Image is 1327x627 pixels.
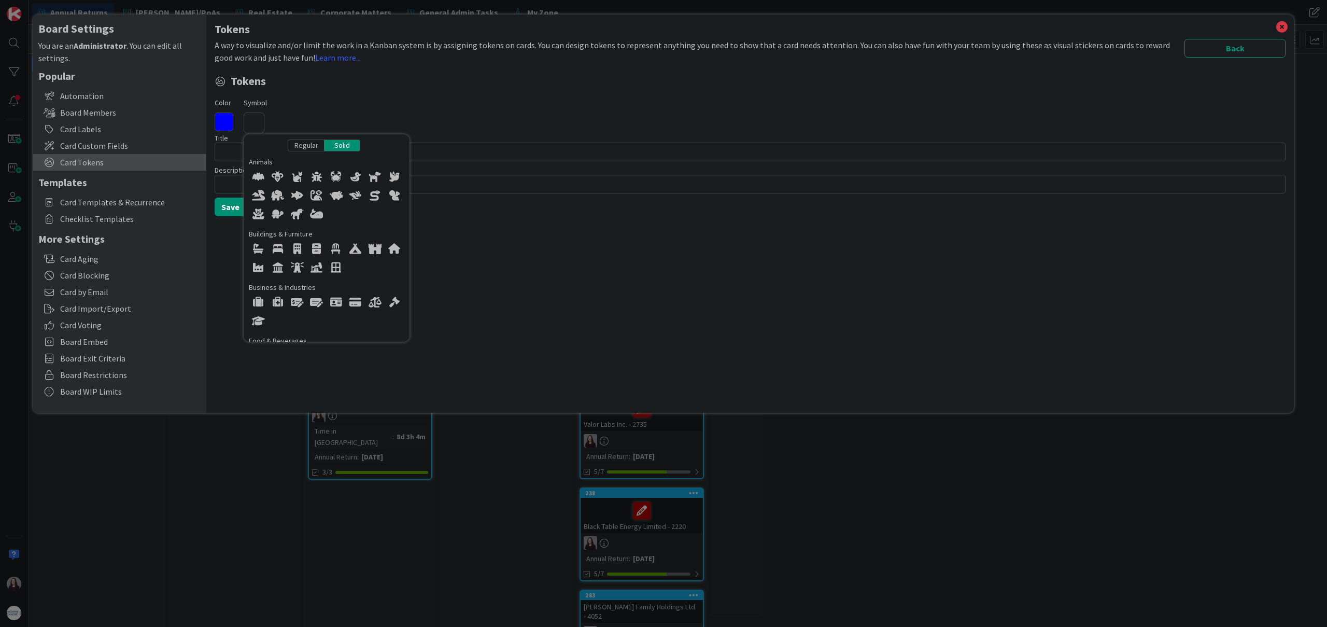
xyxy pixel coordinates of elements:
[60,352,201,365] span: Board Exit Criteria
[1184,39,1286,58] button: Back
[38,39,201,64] div: You are an . You can edit all settings.
[38,22,201,35] h4: Board Settings
[60,369,201,381] span: Board Restrictions
[215,97,231,108] label: Color
[249,229,404,240] div: Buildings & Furniture
[74,40,126,51] b: Administrator
[60,336,201,348] span: Board Embed
[60,213,201,225] span: Checklist Templates
[231,72,1286,90] span: Tokens
[33,300,206,317] div: Card Import/Export
[215,133,228,143] label: Title
[215,165,250,175] label: Description
[215,198,246,216] button: Save
[288,140,324,151] div: Regular
[33,104,206,121] div: Board Members
[315,52,361,63] a: Learn more...
[60,196,201,208] span: Card Templates & Recurrence
[249,282,404,293] div: Business & Industries
[60,140,201,152] span: Card Custom Fields
[60,286,201,298] span: Card by Email
[60,156,201,169] span: Card Tokens
[33,250,206,267] div: Card Aging
[215,39,1179,64] div: A way to visualize and/or limit the work in a Kanban system is by assigning tokens on cards. You ...
[33,267,206,284] div: Card Blocking
[33,383,206,400] div: Board WIP Limits
[38,232,201,245] h5: More Settings
[244,97,267,108] label: Symbol
[38,176,201,189] h5: Templates
[324,140,360,151] div: Solid
[249,336,404,346] div: Food & Beverages
[60,319,201,331] span: Card Voting
[215,23,1286,36] h1: Tokens
[249,157,404,168] div: Animals
[38,69,201,82] h5: Popular
[33,88,206,104] div: Automation
[33,121,206,137] div: Card Labels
